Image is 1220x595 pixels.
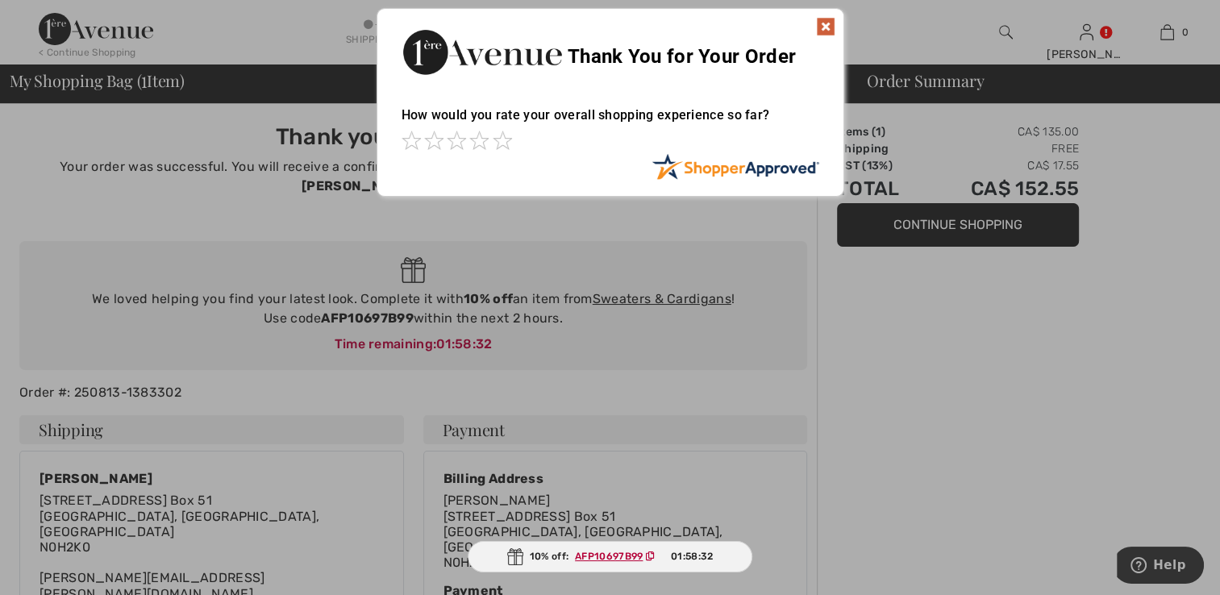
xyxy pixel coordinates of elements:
div: 10% off: [468,541,753,572]
img: Gift.svg [507,548,523,565]
span: Thank You for Your Order [568,45,796,68]
div: How would you rate your overall shopping experience so far? [402,91,819,153]
img: x [816,17,835,36]
span: Help [36,11,69,26]
span: 01:58:32 [671,549,713,564]
img: Thank You for Your Order [402,25,563,79]
ins: AFP10697B99 [575,551,643,562]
